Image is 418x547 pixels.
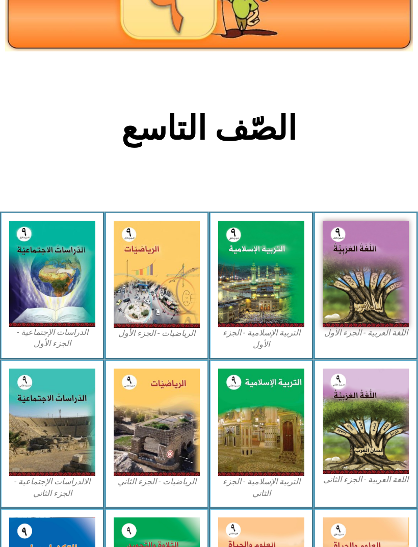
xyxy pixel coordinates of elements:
[323,327,409,338] figcaption: اللغة العربية - الجزء الأول​
[218,476,304,499] figcaption: التربية الإسلامية - الجزء الثاني
[114,476,200,487] figcaption: الرياضيات - الجزء الثاني
[114,328,200,339] figcaption: الرياضيات - الجزء الأول​
[323,474,409,485] figcaption: اللغة العربية - الجزء الثاني
[9,327,95,350] figcaption: الدراسات الإجتماعية - الجزء الأول​
[9,476,95,499] figcaption: الالدراسات الإجتماعية - الجزء الثاني
[41,109,378,148] h2: الصّف التاسع
[218,327,304,350] figcaption: التربية الإسلامية - الجزء الأول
